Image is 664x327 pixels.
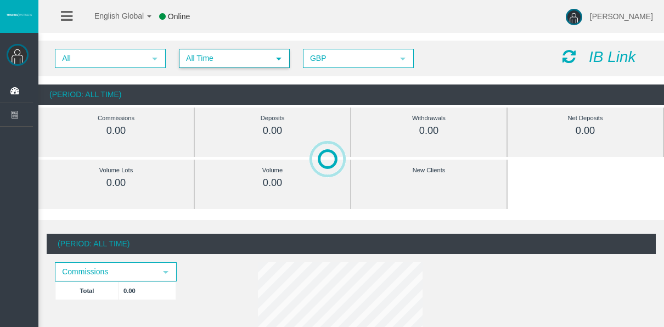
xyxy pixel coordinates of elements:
[220,164,325,177] div: Volume
[220,125,325,137] div: 0.00
[63,125,169,137] div: 0.00
[119,281,176,300] td: 0.00
[63,112,169,125] div: Commissions
[398,54,407,63] span: select
[589,48,636,65] i: IB Link
[38,84,664,105] div: (Period: All Time)
[80,12,144,20] span: English Global
[562,49,576,64] i: Reload Dashboard
[376,125,482,137] div: 0.00
[590,12,653,21] span: [PERSON_NAME]
[532,112,638,125] div: Net Deposits
[150,54,159,63] span: select
[180,50,269,67] span: All Time
[566,9,582,25] img: user-image
[274,54,283,63] span: select
[47,234,656,254] div: (Period: All Time)
[55,281,119,300] td: Total
[168,12,190,21] span: Online
[63,177,169,189] div: 0.00
[532,125,638,137] div: 0.00
[63,164,169,177] div: Volume Lots
[161,268,170,277] span: select
[56,263,156,280] span: Commissions
[220,177,325,189] div: 0.00
[56,50,145,67] span: All
[376,112,482,125] div: Withdrawals
[220,112,325,125] div: Deposits
[5,13,33,17] img: logo.svg
[304,50,393,67] span: GBP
